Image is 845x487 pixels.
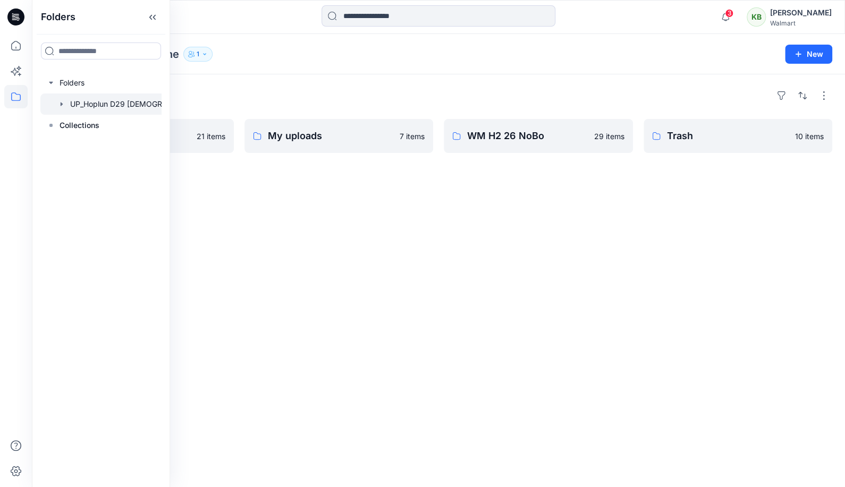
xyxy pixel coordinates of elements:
p: 10 items [795,131,824,142]
p: Trash [667,129,789,143]
a: Trash10 items [644,119,833,153]
p: 7 items [400,131,425,142]
p: 29 items [594,131,624,142]
a: WM H2 26 NoBo29 items [444,119,633,153]
p: 21 items [197,131,225,142]
button: 1 [183,47,213,62]
button: New [785,45,832,64]
p: 1 [197,48,199,60]
div: [PERSON_NAME] [770,6,832,19]
p: My uploads [268,129,394,143]
div: Walmart [770,19,832,27]
p: WM H2 26 NoBo [467,129,588,143]
a: My uploads7 items [244,119,434,153]
p: Collections [60,119,99,132]
span: 3 [725,9,733,18]
div: KB [747,7,766,27]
